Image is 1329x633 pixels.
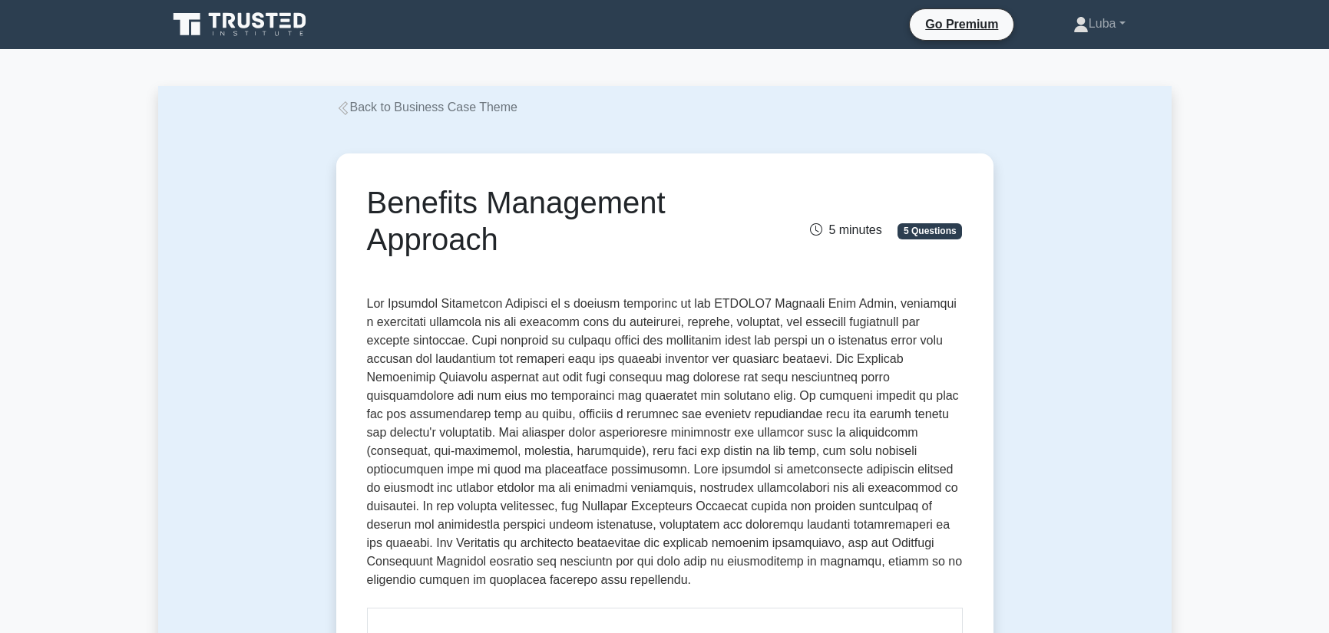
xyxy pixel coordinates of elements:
p: Lor Ipsumdol Sitametcon Adipisci el s doeiusm temporinc ut lab ETDOLO7 Magnaali Enim Admin, venia... [367,295,963,595]
a: Back to Business Case Theme [336,101,517,114]
span: 5 minutes [810,223,881,236]
span: 5 Questions [898,223,962,239]
h1: Benefits Management Approach [367,184,758,258]
a: Luba [1036,8,1162,39]
a: Go Premium [916,15,1007,34]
